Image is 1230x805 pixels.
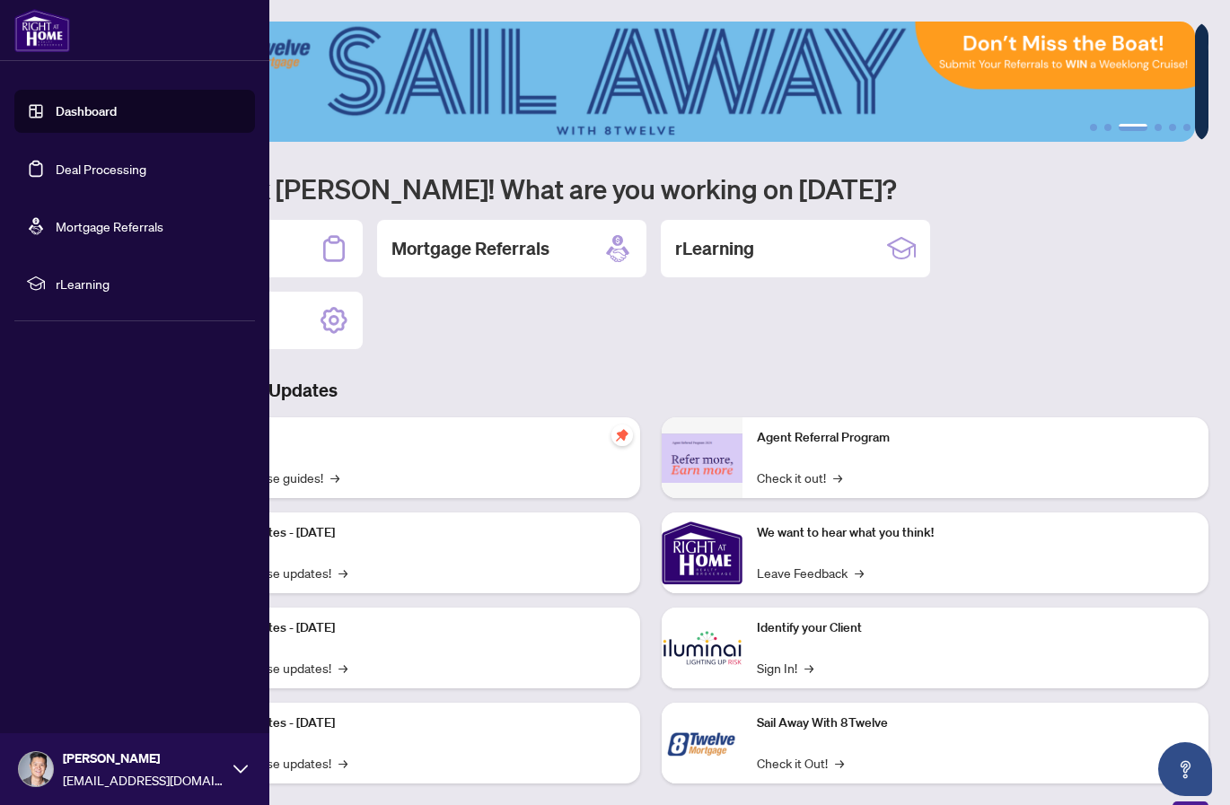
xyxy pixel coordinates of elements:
h2: Mortgage Referrals [391,236,549,261]
button: Open asap [1158,742,1212,796]
a: Deal Processing [56,161,146,177]
button: 6 [1183,124,1190,131]
span: → [338,563,347,582]
span: rLearning [56,274,242,293]
span: → [804,658,813,678]
span: → [338,753,347,773]
span: [PERSON_NAME] [63,748,224,768]
span: → [330,468,339,487]
p: Sail Away With 8Twelve [757,713,1194,733]
img: Agent Referral Program [662,433,742,483]
button: 1 [1090,124,1097,131]
h2: rLearning [675,236,754,261]
p: Platform Updates - [DATE] [189,618,626,638]
img: logo [14,9,70,52]
p: Identify your Client [757,618,1194,638]
span: pushpin [611,424,633,446]
span: → [338,658,347,678]
img: Sail Away With 8Twelve [662,703,742,783]
button: 2 [1104,124,1111,131]
img: Slide 2 [93,22,1195,142]
p: Platform Updates - [DATE] [189,523,626,543]
span: [EMAIL_ADDRESS][DOMAIN_NAME] [63,770,224,790]
img: Identify your Client [662,608,742,688]
img: We want to hear what you think! [662,512,742,593]
button: 4 [1155,124,1162,131]
img: Profile Icon [19,752,53,786]
button: 5 [1169,124,1176,131]
span: → [835,753,844,773]
button: 3 [1119,124,1147,131]
a: Mortgage Referrals [56,218,163,234]
a: Sign In!→ [757,658,813,678]
h1: Welcome back [PERSON_NAME]! What are you working on [DATE]? [93,171,1208,206]
a: Check it out!→ [757,468,842,487]
p: Platform Updates - [DATE] [189,713,626,733]
a: Leave Feedback→ [757,563,864,582]
a: Check it Out!→ [757,753,844,773]
p: We want to hear what you think! [757,523,1194,543]
p: Self-Help [189,428,626,448]
p: Agent Referral Program [757,428,1194,448]
a: Dashboard [56,103,117,119]
h3: Brokerage & Industry Updates [93,378,1208,403]
span: → [833,468,842,487]
span: → [855,563,864,582]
